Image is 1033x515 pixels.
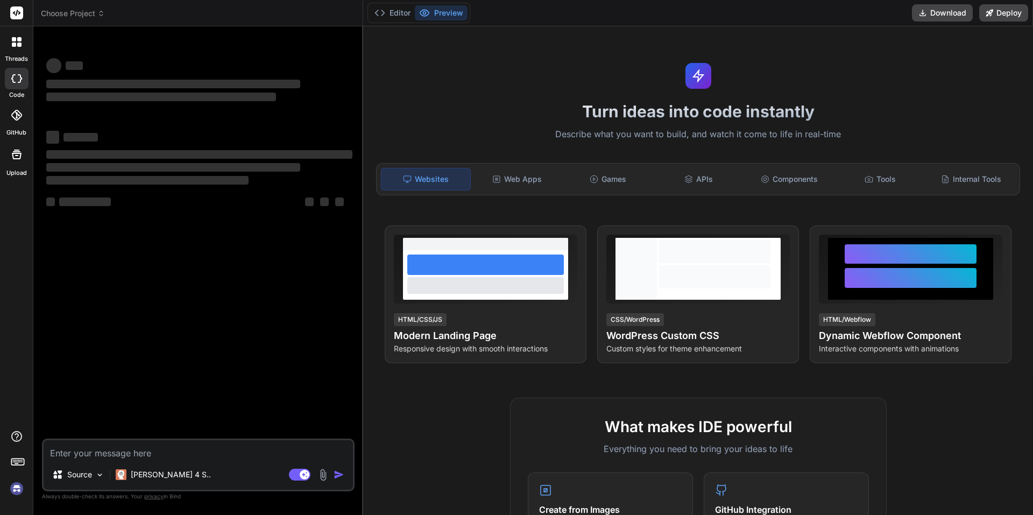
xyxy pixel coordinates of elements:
span: ‌ [46,80,300,88]
span: ‌ [66,61,83,70]
button: Editor [370,5,415,20]
h4: WordPress Custom CSS [606,328,790,343]
div: HTML/Webflow [819,313,875,326]
h4: Dynamic Webflow Component [819,328,1002,343]
img: icon [334,469,344,480]
button: Download [912,4,973,22]
label: threads [5,54,28,64]
span: ‌ [59,197,111,206]
h2: What makes IDE powerful [528,415,869,438]
p: [PERSON_NAME] 4 S.. [131,469,211,480]
div: Tools [836,168,925,191]
span: ‌ [305,197,314,206]
span: Choose Project [41,8,105,19]
img: Pick Models [95,470,104,479]
div: HTML/CSS/JS [394,313,447,326]
img: Claude 4 Sonnet [116,469,126,480]
p: Source [67,469,92,480]
span: ‌ [46,58,61,73]
div: Games [564,168,653,191]
p: Everything you need to bring your ideas to life [528,442,869,455]
span: ‌ [46,163,300,172]
span: ‌ [46,131,59,144]
img: attachment [317,469,329,481]
span: ‌ [46,176,249,185]
h1: Turn ideas into code instantly [370,102,1027,121]
div: APIs [654,168,743,191]
p: Responsive design with smooth interactions [394,343,577,354]
span: ‌ [335,197,344,206]
h4: Modern Landing Page [394,328,577,343]
span: ‌ [63,133,98,142]
img: signin [8,479,26,498]
button: Deploy [979,4,1028,22]
div: Internal Tools [926,168,1015,191]
label: GitHub [6,128,26,137]
p: Interactive components with animations [819,343,1002,354]
span: ‌ [46,150,352,159]
span: ‌ [46,197,55,206]
label: Upload [6,168,27,178]
p: Describe what you want to build, and watch it come to life in real-time [370,128,1027,142]
div: CSS/WordPress [606,313,664,326]
div: Web Apps [473,168,562,191]
p: Custom styles for theme enhancement [606,343,790,354]
span: privacy [144,493,164,499]
div: Websites [381,168,471,191]
button: Preview [415,5,468,20]
span: ‌ [320,197,329,206]
p: Always double-check its answers. Your in Bind [42,491,355,502]
span: ‌ [46,93,276,101]
label: code [9,90,24,100]
div: Components [745,168,834,191]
